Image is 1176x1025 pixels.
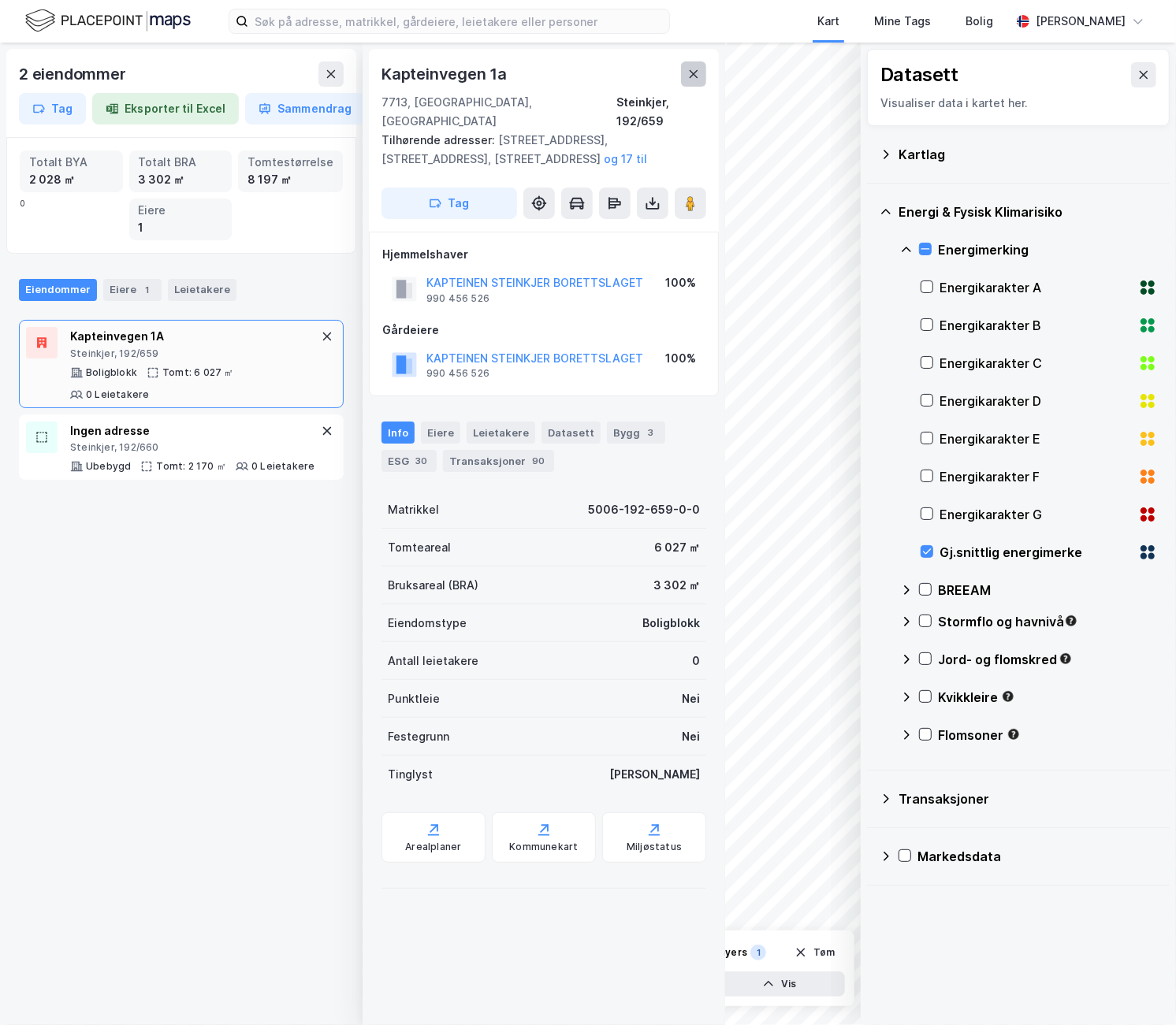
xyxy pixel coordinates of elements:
[70,327,318,346] div: Kapteinvegen 1A
[86,366,137,379] div: Boligblokk
[388,727,449,746] div: Festegrunn
[1097,949,1176,1025] iframe: Chat Widget
[750,945,766,960] div: 1
[381,131,694,169] div: [STREET_ADDRESS], [STREET_ADDRESS], [STREET_ADDRESS]
[388,765,433,784] div: Tinglyst
[139,219,223,236] div: 1
[388,576,478,595] div: Bruksareal (BRA)
[692,652,700,670] div: 0
[714,946,747,959] div: Layers
[139,171,223,188] div: 3 302 ㎡
[139,202,223,219] div: Eiere
[443,450,554,472] div: Transaksjoner
[541,422,601,444] div: Datasett
[940,543,1132,562] div: Gj.snittlig energimerke
[874,12,931,31] div: Mine Tags
[940,505,1132,524] div: Energikarakter G
[162,366,234,379] div: Tomt: 6 027 ㎡
[529,453,548,469] div: 90
[381,133,498,147] span: Tilhørende adresser:
[1007,727,1021,741] div: Tooltip anchor
[426,292,489,305] div: 990 456 526
[140,282,155,298] div: 1
[103,279,162,301] div: Eiere
[609,765,700,784] div: [PERSON_NAME]
[1036,12,1126,31] div: [PERSON_NAME]
[248,9,669,33] input: Søk på adresse, matrikkel, gårdeiere, leietakere eller personer
[70,441,314,454] div: Steinkjer, 192/660
[938,726,1157,745] div: Flomsoner
[251,460,314,473] div: 0 Leietakere
[19,61,129,87] div: 2 eiendommer
[714,971,845,997] button: Vis
[381,188,517,219] button: Tag
[1059,652,1073,666] div: Tooltip anchor
[168,279,236,301] div: Leietakere
[940,316,1132,335] div: Energikarakter B
[25,7,191,35] img: logo.f888ab2527a4732fd821a326f86c7f29.svg
[899,145,1157,164] div: Kartlag
[616,93,706,131] div: Steinkjer, 192/659
[938,688,1157,707] div: Kvikkleire
[245,93,365,124] button: Sammendrag
[247,154,333,171] div: Tomtestørrelse
[29,171,114,188] div: 2 028 ㎡
[426,367,489,380] div: 990 456 526
[412,453,430,469] div: 30
[29,154,114,171] div: Totalt BYA
[938,581,1157,600] div: BREEAM
[388,614,467,633] div: Eiendomstype
[421,422,460,444] div: Eiere
[938,612,1157,631] div: Stormflo og havnivå
[19,279,97,301] div: Eiendommer
[381,422,415,444] div: Info
[627,841,682,853] div: Miljøstatus
[20,150,343,240] div: 0
[381,450,437,472] div: ESG
[940,392,1132,410] div: Energikarakter D
[940,354,1132,373] div: Energikarakter C
[940,429,1132,448] div: Energikarakter E
[381,93,616,131] div: 7713, [GEOGRAPHIC_DATA], [GEOGRAPHIC_DATA]
[654,538,700,557] div: 6 027 ㎡
[86,388,149,401] div: 0 Leietakere
[653,576,700,595] div: 3 302 ㎡
[156,460,226,473] div: Tomt: 2 170 ㎡
[682,727,700,746] div: Nei
[86,460,131,473] div: Ubebygd
[509,841,578,853] div: Kommunekart
[665,273,696,292] div: 100%
[642,614,700,633] div: Boligblokk
[880,94,1156,113] div: Visualiser data i kartet her.
[388,689,440,708] div: Punktleie
[70,422,314,440] div: Ingen adresse
[1001,689,1015,704] div: Tooltip anchor
[938,240,1157,259] div: Energimerking
[1097,949,1176,1025] div: Kontrollprogram for chat
[899,202,1157,221] div: Energi & Fysisk Klimarisiko
[467,422,535,444] div: Leietakere
[607,422,665,444] div: Bygg
[938,650,1157,669] div: Jord- og flomskred
[682,689,700,708] div: Nei
[880,62,958,87] div: Datasett
[588,500,700,519] div: 5006-192-659-0-0
[388,652,478,670] div: Antall leietakere
[966,12,993,31] div: Bolig
[1064,614,1078,628] div: Tooltip anchor
[784,940,845,965] button: Tøm
[381,61,510,87] div: Kapteinvegen 1a
[899,789,1157,808] div: Transaksjoner
[643,425,659,440] div: 3
[139,154,223,171] div: Totalt BRA
[382,321,705,340] div: Gårdeiere
[19,93,86,124] button: Tag
[92,93,239,124] button: Eksporter til Excel
[940,467,1132,486] div: Energikarakter F
[382,245,705,264] div: Hjemmelshaver
[405,841,461,853] div: Arealplaner
[665,349,696,368] div: 100%
[247,171,333,188] div: 8 197 ㎡
[388,538,451,557] div: Tomteareal
[70,347,318,360] div: Steinkjer, 192/659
